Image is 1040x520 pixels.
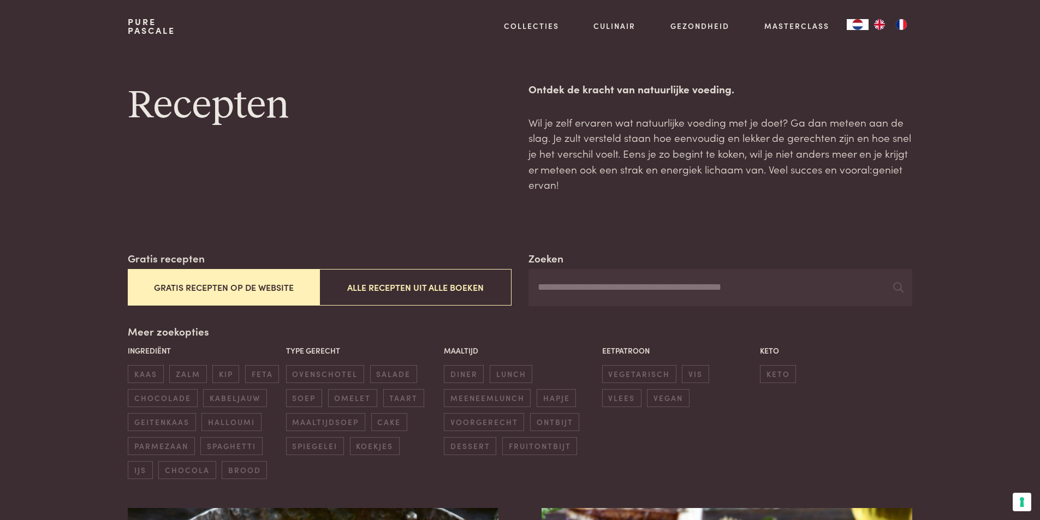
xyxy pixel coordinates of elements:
span: kip [212,365,239,383]
span: fruitontbijt [502,437,577,455]
span: omelet [328,389,377,407]
a: PurePascale [128,17,175,35]
a: NL [847,19,869,30]
span: ontbijt [530,413,579,431]
p: Eetpatroon [602,345,754,356]
span: halloumi [201,413,261,431]
p: Keto [760,345,912,356]
span: salade [370,365,417,383]
span: meeneemlunch [444,389,531,407]
span: kaas [128,365,163,383]
span: keto [760,365,796,383]
button: Alle recepten uit alle boeken [319,269,511,306]
strong: Ontdek de kracht van natuurlijke voeding. [528,81,734,96]
a: Collecties [504,20,559,32]
div: Language [847,19,869,30]
span: taart [383,389,424,407]
span: zalm [169,365,206,383]
a: EN [869,19,890,30]
span: vis [682,365,709,383]
span: geitenkaas [128,413,195,431]
a: FR [890,19,912,30]
span: parmezaan [128,437,194,455]
span: dessert [444,437,496,455]
p: Maaltijd [444,345,596,356]
span: spiegelei [286,437,344,455]
a: Masterclass [764,20,829,32]
span: vegetarisch [602,365,676,383]
span: vlees [602,389,641,407]
h1: Recepten [128,81,511,130]
a: Culinair [593,20,635,32]
aside: Language selected: Nederlands [847,19,912,30]
span: soep [286,389,322,407]
span: lunch [490,365,532,383]
label: Gratis recepten [128,250,205,266]
span: chocola [158,461,216,479]
p: Ingrediënt [128,345,280,356]
a: Gezondheid [670,20,729,32]
span: vegan [647,389,689,407]
span: ovenschotel [286,365,364,383]
span: cake [371,413,407,431]
ul: Language list [869,19,912,30]
span: brood [222,461,267,479]
span: spaghetti [200,437,262,455]
button: Uw voorkeuren voor toestemming voor trackingtechnologieën [1013,493,1031,511]
span: hapje [537,389,576,407]
span: maaltijdsoep [286,413,365,431]
span: chocolade [128,389,197,407]
p: Type gerecht [286,345,438,356]
span: kabeljauw [203,389,266,407]
span: ijs [128,461,152,479]
span: diner [444,365,484,383]
label: Zoeken [528,250,563,266]
p: Wil je zelf ervaren wat natuurlijke voeding met je doet? Ga dan meteen aan de slag. Je zult verst... [528,115,912,193]
button: Gratis recepten op de website [128,269,319,306]
span: voorgerecht [444,413,524,431]
span: feta [245,365,279,383]
span: koekjes [350,437,400,455]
